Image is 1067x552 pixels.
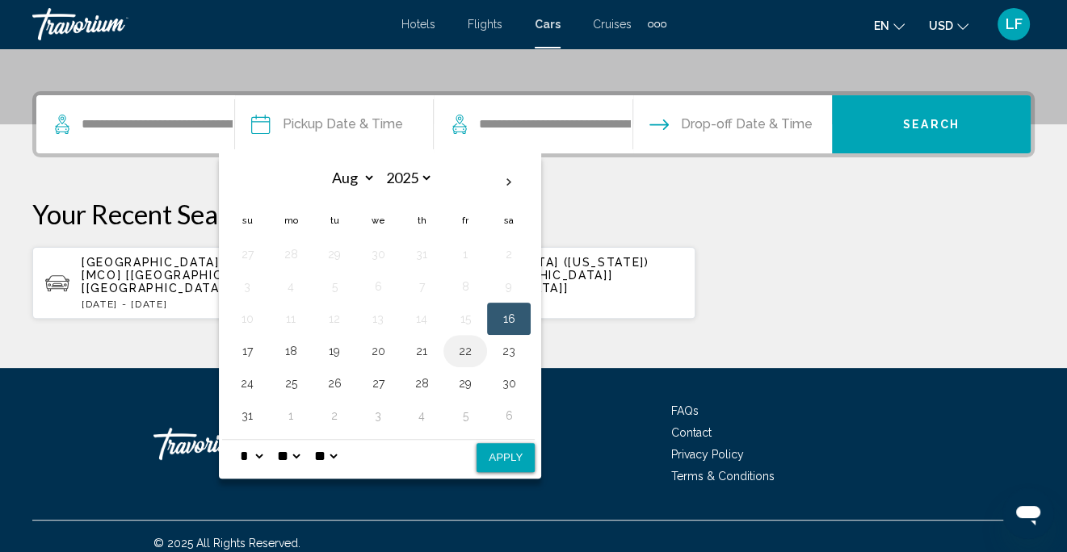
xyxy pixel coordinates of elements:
button: Day 30 [365,243,391,266]
button: Day 30 [496,372,522,395]
button: Day 23 [496,340,522,362]
span: Drop-off Date & Time [681,113,813,136]
button: Day 18 [278,340,304,362]
button: Day 11 [278,307,304,330]
span: Search [903,119,960,132]
p: [DATE] - [DATE] [82,299,342,310]
button: Change currency [929,14,968,37]
select: Select minute [274,440,303,472]
a: Travorium [32,8,385,40]
button: [GEOGRAPHIC_DATA] ([US_STATE]) [MCO] [[GEOGRAPHIC_DATA]] [[GEOGRAPHIC_DATA]][DATE] - [DATE] [32,246,355,320]
button: Day 12 [321,307,347,330]
button: Search [832,95,1031,153]
button: Day 25 [278,372,304,395]
iframe: Button to launch messaging window [1002,487,1054,539]
button: Day 3 [234,275,260,298]
button: Day 27 [234,243,260,266]
button: Day 26 [321,372,347,395]
p: Your Recent Searches [32,198,1035,230]
button: Day 7 [409,275,435,298]
a: Cars [535,18,561,31]
span: LF [1006,16,1023,32]
button: Day 20 [365,340,391,362]
button: Day 1 [278,404,304,427]
button: Day 29 [452,372,478,395]
span: USD [929,19,953,32]
button: Day 6 [365,275,391,298]
button: Day 15 [452,307,478,330]
a: Hotels [401,18,435,31]
button: Day 27 [365,372,391,395]
button: Day 31 [234,404,260,427]
button: Day 1 [452,243,478,266]
select: Select year [380,164,433,192]
button: Day 5 [321,275,347,298]
select: Select AM/PM [311,440,340,472]
button: User Menu [993,7,1035,41]
button: Day 5 [452,404,478,427]
a: Contact [671,426,712,439]
button: Change language [874,14,905,37]
select: Select hour [237,440,266,472]
button: Next month [487,164,531,201]
button: Day 17 [234,340,260,362]
button: Pickup date [251,95,403,153]
a: Cruises [593,18,632,31]
a: Travorium [153,420,315,468]
button: Day 19 [321,340,347,362]
span: en [874,19,889,32]
div: Search widget [36,95,1031,153]
button: Day 2 [321,404,347,427]
button: Day 13 [365,307,391,330]
button: Day 24 [234,372,260,395]
button: Day 22 [452,340,478,362]
a: FAQs [671,404,699,417]
button: Day 16 [496,307,522,330]
button: Day 4 [278,275,304,298]
span: © 2025 All Rights Reserved. [153,537,300,550]
button: Day 3 [365,404,391,427]
button: Day 9 [496,275,522,298]
button: Day 29 [321,243,347,266]
button: Day 4 [409,404,435,427]
p: [DATE] - [DATE] [421,299,682,310]
select: Select month [323,164,376,192]
a: Privacy Policy [671,448,744,461]
button: Extra navigation items [648,11,666,37]
a: Flights [468,18,502,31]
button: Day 2 [496,243,522,266]
button: Day 28 [409,372,435,395]
button: Day 6 [496,404,522,427]
button: Drop-off date [649,95,813,153]
span: [GEOGRAPHIC_DATA] ([US_STATE]) [MCO] [[GEOGRAPHIC_DATA]] [[GEOGRAPHIC_DATA]] [82,256,309,295]
a: Terms & Conditions [671,470,775,483]
button: Day 10 [234,307,260,330]
button: Day 28 [278,243,304,266]
button: Day 14 [409,307,435,330]
button: Day 21 [409,340,435,362]
button: Apply [477,443,535,472]
button: Day 31 [409,243,435,266]
button: Day 8 [452,275,478,298]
